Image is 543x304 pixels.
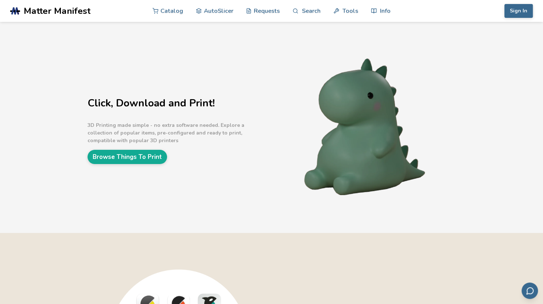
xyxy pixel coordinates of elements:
a: Browse Things To Print [88,150,167,164]
h1: Click, Download and Print! [88,98,270,109]
button: Send feedback via email [521,282,538,299]
p: 3D Printing made simple - no extra software needed. Explore a collection of popular items, pre-co... [88,121,270,144]
button: Sign In [504,4,533,18]
span: Matter Manifest [24,6,90,16]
